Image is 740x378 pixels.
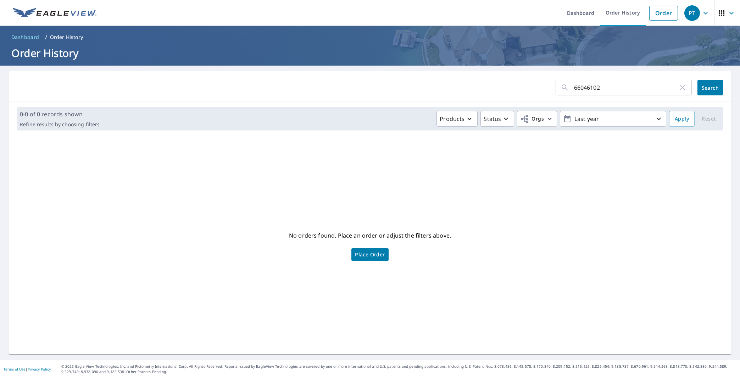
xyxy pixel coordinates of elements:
a: Privacy Policy [28,367,51,372]
a: Order [649,6,678,21]
p: 0-0 of 0 records shown [20,110,100,118]
p: Last year [572,113,655,125]
img: EV Logo [13,8,96,18]
p: | [4,367,51,371]
p: © 2025 Eagle View Technologies, Inc. and Pictometry International Corp. All Rights Reserved. Repo... [61,364,736,374]
nav: breadcrumb [9,32,731,43]
p: Status [484,115,501,123]
button: Orgs [517,111,557,127]
a: Place Order [351,248,388,261]
button: Status [480,111,514,127]
a: Dashboard [9,32,42,43]
span: Dashboard [11,34,39,41]
p: Products [440,115,464,123]
li: / [45,33,47,41]
p: Order History [50,34,83,41]
span: Orgs [520,115,544,123]
div: PT [684,5,700,21]
button: Products [436,111,478,127]
button: Last year [560,111,666,127]
span: Place Order [355,253,385,256]
p: Refine results by choosing filters [20,121,100,128]
input: Address, Report #, Claim ID, etc. [574,78,678,98]
span: Search [703,84,717,91]
p: No orders found. Place an order or adjust the filters above. [289,230,451,241]
h1: Order History [9,46,731,60]
a: Terms of Use [4,367,26,372]
button: Search [697,80,723,95]
span: Apply [675,115,689,123]
button: Apply [669,111,695,127]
